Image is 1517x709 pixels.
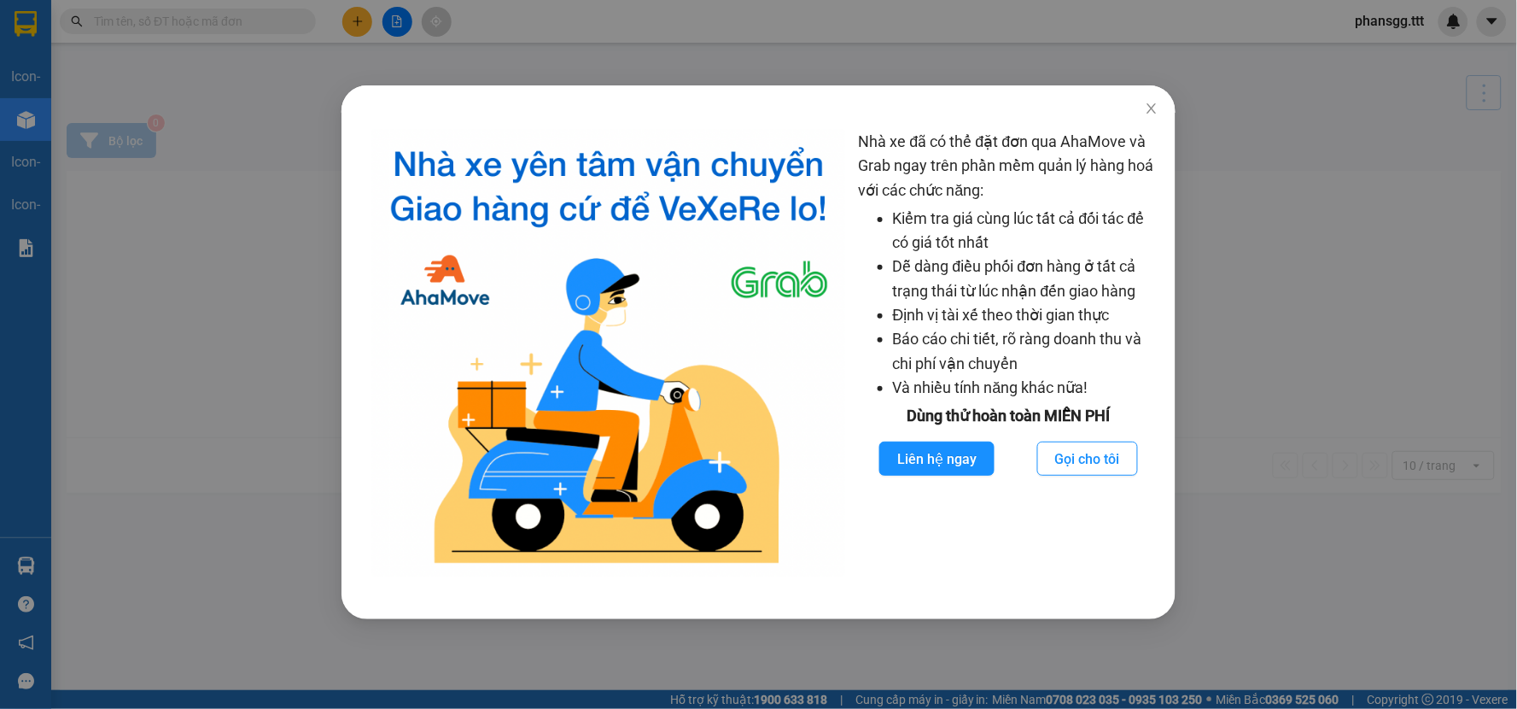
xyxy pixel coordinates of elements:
li: Dễ dàng điều phối đơn hàng ở tất cả trạng thái từ lúc nhận đến giao hàng [893,255,1159,303]
span: Gọi cho tôi [1055,448,1120,470]
li: Báo cáo chi tiết, rõ ràng doanh thu và chi phí vận chuyển [893,327,1159,376]
li: Kiểm tra giá cùng lúc tất cả đối tác để có giá tốt nhất [893,207,1159,255]
div: Nhà xe đã có thể đặt đơn qua AhaMove và Grab ngay trên phần mềm quản lý hàng hoá với các chức năng: [859,130,1159,577]
button: Liên hệ ngay [879,442,995,476]
div: Dùng thử hoàn toàn MIỄN PHÍ [859,404,1159,428]
button: Gọi cho tôi [1037,442,1138,476]
button: Close [1128,85,1176,133]
img: logo [372,130,845,577]
span: Liên hệ ngay [897,448,977,470]
li: Và nhiều tính năng khác nữa! [893,376,1159,400]
li: Định vị tài xế theo thời gian thực [893,303,1159,327]
span: close [1145,102,1158,115]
